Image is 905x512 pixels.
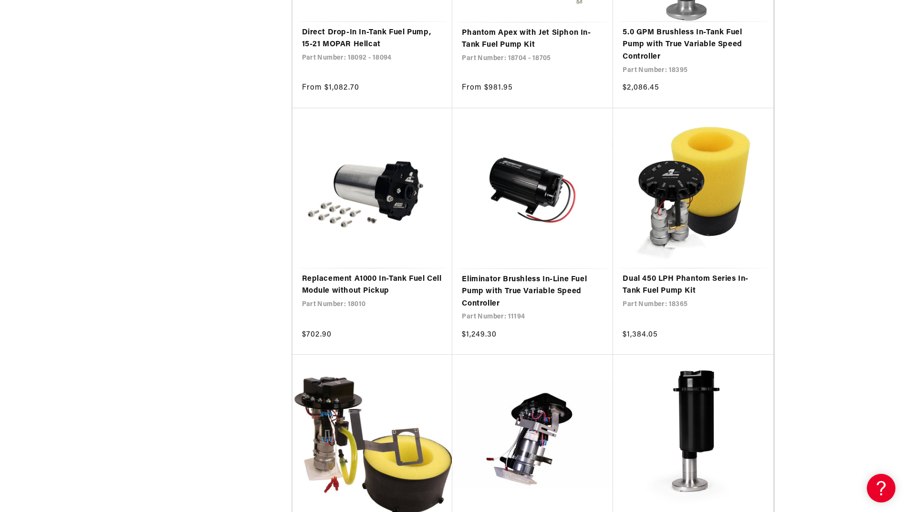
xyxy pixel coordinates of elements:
a: Eliminator Brushless In-Line Fuel Pump with True Variable Speed Controller [462,274,603,310]
a: Replacement A1000 In-Tank Fuel Cell Module without Pickup [302,273,443,297]
a: Direct Drop-In In-Tank Fuel Pump, 15-21 MOPAR Hellcat [302,27,443,51]
a: Phantom Apex with Jet Siphon In-Tank Fuel Pump Kit [462,27,603,51]
a: 5.0 GPM Brushless In-Tank Fuel Pump with True Variable Speed Controller [623,27,764,63]
a: Dual 450 LPH Phantom Series In-Tank Fuel Pump Kit [623,273,764,297]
